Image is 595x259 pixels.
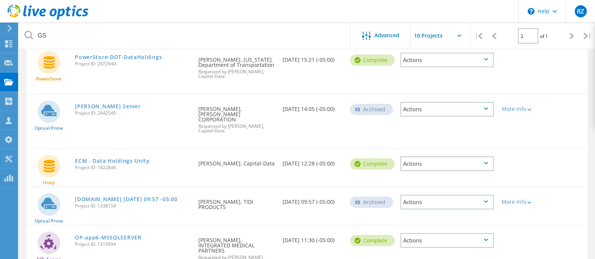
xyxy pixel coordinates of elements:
[528,8,534,15] svg: \n
[8,16,88,21] a: Live Optics Dashboard
[195,45,279,86] div: [PERSON_NAME], [US_STATE] Department of Transportation
[75,55,162,60] a: PowerStore-DOT-DataHoldings
[279,187,346,212] div: [DATE] 09:57 (-05:00)
[350,104,393,115] div: Archived
[501,199,539,204] div: More Info
[400,233,494,248] div: Actions
[75,204,191,208] span: Project ID: 1338154
[75,197,177,202] a: [DOMAIN_NAME] [DATE] 09:57 -05:00
[501,106,539,112] div: More Info
[279,226,346,250] div: [DATE] 11:30 (-05:00)
[36,77,61,81] span: PowerStore
[195,149,279,174] div: [PERSON_NAME], Capital-Data
[198,70,275,79] span: Requested by [PERSON_NAME], Capital-Data
[35,219,63,223] span: Optical Prime
[75,165,191,170] span: Project ID: 1822846
[400,53,494,67] div: Actions
[374,33,399,38] span: Advanced
[75,62,191,66] span: Project ID: 2972940
[75,104,140,109] a: [PERSON_NAME] Server
[19,23,351,49] input: Search projects by name, owner, ID, company, etc
[75,235,141,240] a: OP-app6-MSSQLSERVER
[400,195,494,209] div: Actions
[279,94,346,119] div: [DATE] 14:05 (-05:00)
[43,180,55,185] span: Unity
[75,158,150,164] a: ECM - Data Holdings Unity
[198,124,275,133] span: Requested by [PERSON_NAME], Capital-Data
[350,158,395,170] div: Complete
[195,187,279,217] div: [PERSON_NAME], TIDI PRODUCTS
[400,156,494,171] div: Actions
[350,235,395,246] div: Complete
[350,197,393,208] div: Archived
[279,149,346,174] div: [DATE] 12:28 (-05:00)
[195,94,279,141] div: [PERSON_NAME], [PERSON_NAME] CORPORATION
[577,8,584,14] span: RZ
[471,23,486,49] div: |
[400,102,494,117] div: Actions
[279,45,346,70] div: [DATE] 15:21 (-05:00)
[75,242,191,247] span: Project ID: 1319594
[75,111,191,115] span: Project ID: 2442545
[35,126,63,130] span: Optical Prime
[580,23,595,49] div: |
[540,33,548,39] span: of 1
[350,55,395,66] div: Complete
